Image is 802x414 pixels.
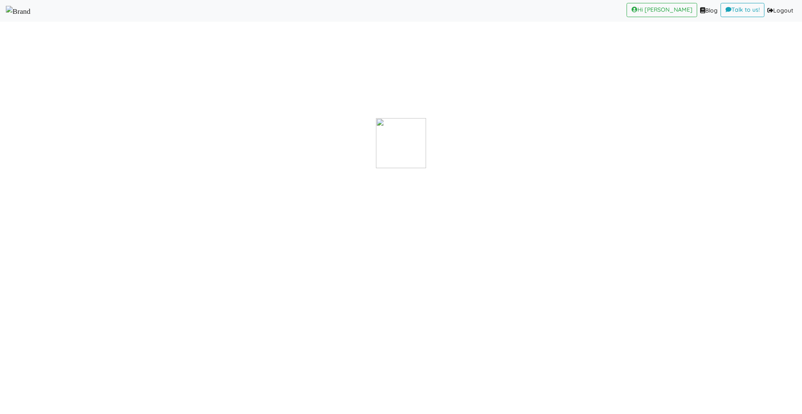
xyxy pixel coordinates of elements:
img: Select Course Page [6,6,30,17]
a: Talk to us! [721,3,764,17]
a: Blog [697,3,721,19]
a: Logout [764,3,796,19]
img: animat-pencil-color.cf6fc4a0.gif [376,118,426,168]
a: Hi [PERSON_NAME] [627,3,697,17]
